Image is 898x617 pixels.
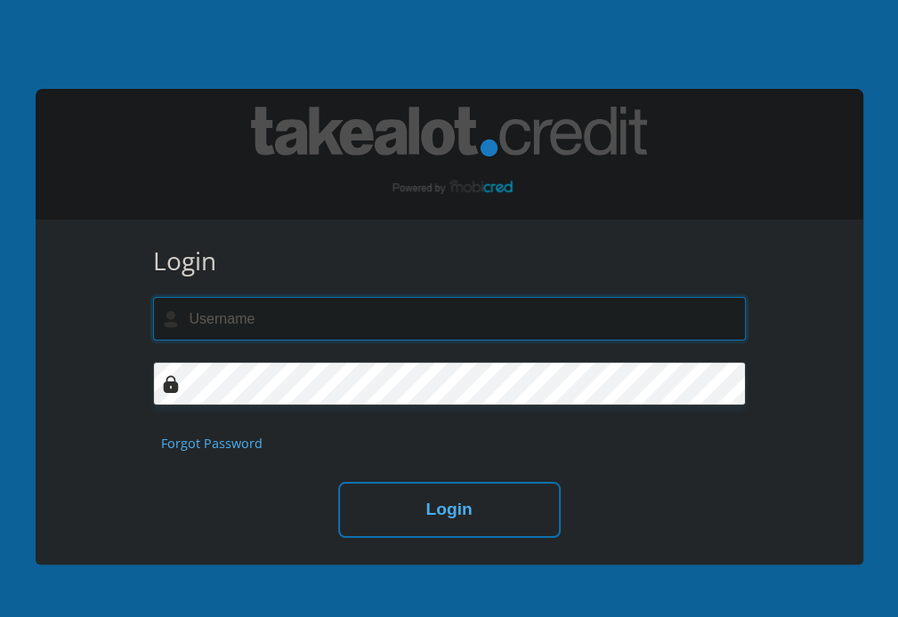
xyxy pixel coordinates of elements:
[338,482,561,538] button: Login
[153,246,746,276] h3: Login
[251,107,647,202] img: takealot_credit logo
[161,434,263,453] a: Forgot Password
[162,375,180,393] img: Image
[162,310,180,328] img: user-icon image
[153,297,746,341] input: Username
